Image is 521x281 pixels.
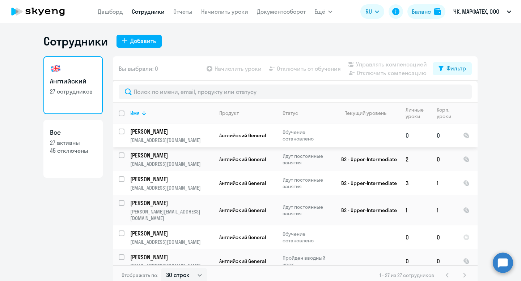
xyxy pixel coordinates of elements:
[332,171,400,195] td: B2 - Upper-Intermediate
[400,249,431,273] td: 0
[431,225,457,249] td: 0
[431,124,457,147] td: 0
[130,263,213,269] p: [EMAIL_ADDRESS][DOMAIN_NAME]
[433,62,472,75] button: Фильтр
[122,272,158,278] span: Отображать по:
[400,171,431,195] td: 3
[98,8,123,15] a: Дашборд
[201,8,248,15] a: Начислить уроки
[338,110,399,116] div: Текущий уровень
[446,64,466,73] div: Фильтр
[431,195,457,225] td: 1
[43,120,103,178] a: Все27 активны45 отключены
[453,7,499,16] p: ЧК, МАРФАТЕХ, ООО
[345,110,386,116] div: Текущий уровень
[400,124,431,147] td: 0
[283,231,332,244] p: Обучение остановлено
[406,107,431,120] div: Личные уроки
[283,204,332,217] p: Идут постоянные занятия
[43,34,108,48] h1: Сотрудники
[407,4,445,19] button: Балансbalance
[130,229,213,237] a: [PERSON_NAME]
[119,85,472,99] input: Поиск по имени, email, продукту или статусу
[283,129,332,142] p: Обучение остановлено
[130,127,213,135] a: [PERSON_NAME]
[400,147,431,171] td: 2
[173,8,192,15] a: Отчеты
[400,225,431,249] td: 0
[400,195,431,225] td: 1
[50,87,96,95] p: 27 сотрудников
[365,7,372,16] span: RU
[450,3,515,20] button: ЧК, МАРФАТЕХ, ООО
[332,147,400,171] td: B2 - Upper-Intermediate
[314,7,325,16] span: Ещё
[283,110,298,116] div: Статус
[132,8,165,15] a: Сотрудники
[130,175,212,183] p: [PERSON_NAME]
[437,107,457,120] div: Корп. уроки
[219,110,239,116] div: Продукт
[50,128,96,137] h3: Все
[130,137,213,143] p: [EMAIL_ADDRESS][DOMAIN_NAME]
[130,199,213,207] a: [PERSON_NAME]
[219,234,266,241] span: Английский General
[360,4,384,19] button: RU
[130,239,213,245] p: [EMAIL_ADDRESS][DOMAIN_NAME]
[219,207,266,213] span: Английский General
[130,253,213,261] a: [PERSON_NAME]
[257,8,306,15] a: Документооборот
[283,153,332,166] p: Идут постоянные занятия
[130,127,212,135] p: [PERSON_NAME]
[314,4,332,19] button: Ещё
[130,175,213,183] a: [PERSON_NAME]
[130,208,213,221] p: [PERSON_NAME][EMAIL_ADDRESS][DOMAIN_NAME]
[219,258,266,264] span: Английский General
[130,151,213,159] a: [PERSON_NAME]
[130,161,213,167] p: [EMAIL_ADDRESS][DOMAIN_NAME]
[431,171,457,195] td: 1
[130,199,212,207] p: [PERSON_NAME]
[50,63,62,74] img: english
[130,185,213,191] p: [EMAIL_ADDRESS][DOMAIN_NAME]
[130,110,213,116] div: Имя
[130,253,212,261] p: [PERSON_NAME]
[332,195,400,225] td: B2 - Upper-Intermediate
[431,147,457,171] td: 0
[431,249,457,273] td: 0
[130,110,140,116] div: Имя
[130,229,212,237] p: [PERSON_NAME]
[434,8,441,15] img: balance
[283,177,332,190] p: Идут постоянные занятия
[219,132,266,139] span: Английский General
[50,147,96,155] p: 45 отключены
[130,151,212,159] p: [PERSON_NAME]
[119,64,158,73] span: Вы выбрали: 0
[43,56,103,114] a: Английский27 сотрудников
[50,77,96,86] h3: Английский
[117,35,162,48] button: Добавить
[283,255,332,268] p: Пройден вводный урок
[219,156,266,163] span: Английский General
[50,139,96,147] p: 27 активны
[130,36,156,45] div: Добавить
[219,180,266,186] span: Английский General
[380,272,434,278] span: 1 - 27 из 27 сотрудников
[412,7,431,16] div: Баланс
